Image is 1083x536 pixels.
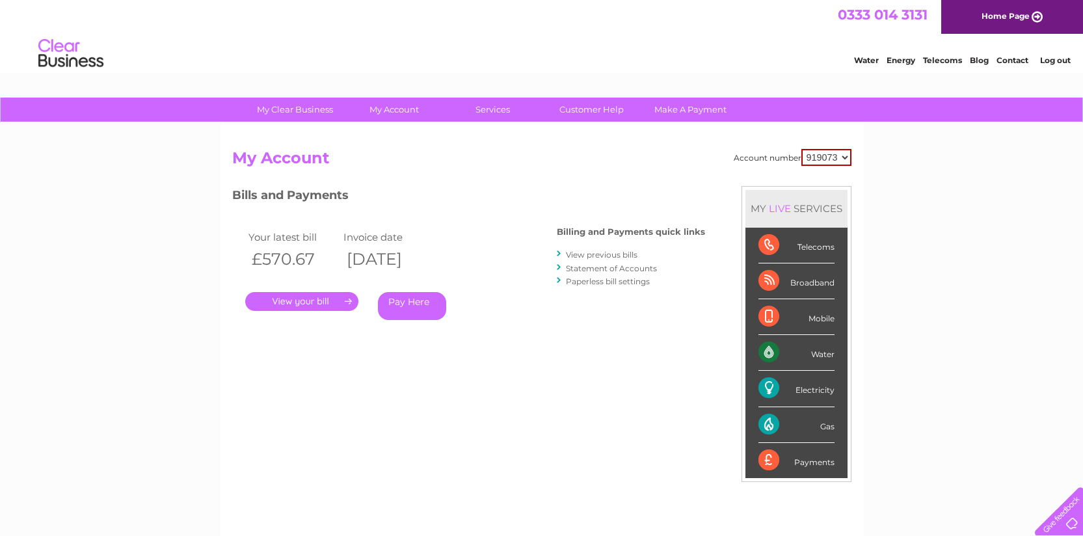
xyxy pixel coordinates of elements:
[439,98,546,122] a: Services
[758,443,835,478] div: Payments
[758,263,835,299] div: Broadband
[245,246,340,273] th: £570.67
[241,98,349,122] a: My Clear Business
[887,55,915,65] a: Energy
[566,263,657,273] a: Statement of Accounts
[235,7,849,63] div: Clear Business is a trading name of Verastar Limited (registered in [GEOGRAPHIC_DATA] No. 3667643...
[970,55,989,65] a: Blog
[566,276,650,286] a: Paperless bill settings
[538,98,645,122] a: Customer Help
[340,98,448,122] a: My Account
[758,335,835,371] div: Water
[758,228,835,263] div: Telecoms
[758,371,835,407] div: Electricity
[758,299,835,335] div: Mobile
[758,407,835,443] div: Gas
[637,98,744,122] a: Make A Payment
[378,292,446,320] a: Pay Here
[766,202,794,215] div: LIVE
[232,186,705,209] h3: Bills and Payments
[232,149,851,174] h2: My Account
[734,149,851,166] div: Account number
[745,190,848,227] div: MY SERVICES
[245,228,340,246] td: Your latest bill
[996,55,1028,65] a: Contact
[38,34,104,74] img: logo.png
[340,246,435,273] th: [DATE]
[838,7,928,23] a: 0333 014 3131
[854,55,879,65] a: Water
[245,292,358,311] a: .
[1040,55,1071,65] a: Log out
[557,227,705,237] h4: Billing and Payments quick links
[340,228,435,246] td: Invoice date
[923,55,962,65] a: Telecoms
[566,250,637,260] a: View previous bills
